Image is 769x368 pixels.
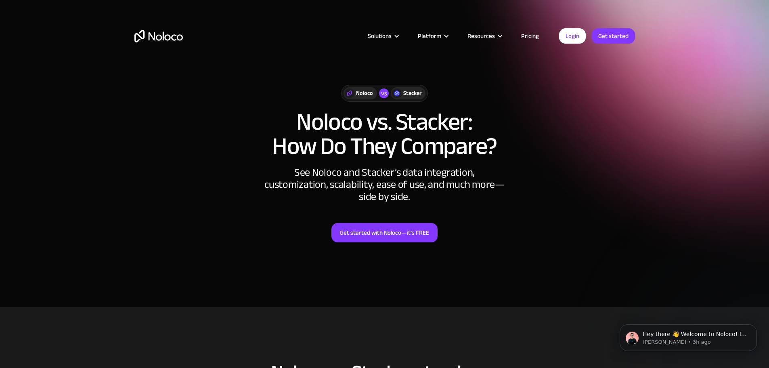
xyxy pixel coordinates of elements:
a: Pricing [511,31,549,41]
div: vs [379,88,389,98]
div: Platform [418,31,441,41]
a: Get started with Noloco—it’s FREE [331,223,438,242]
div: Resources [467,31,495,41]
a: home [134,30,183,42]
div: Solutions [368,31,392,41]
iframe: Intercom notifications message [608,307,769,364]
div: Platform [408,31,457,41]
div: Noloco [356,89,373,98]
h1: Noloco vs. Stacker: How Do They Compare? [134,110,635,158]
a: Login [559,28,586,44]
div: Resources [457,31,511,41]
div: See Noloco and Stacker’s data integration, customization, scalability, ease of use, and much more... [264,166,506,203]
div: Stacker [403,89,421,98]
div: Solutions [358,31,408,41]
a: Get started [592,28,635,44]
